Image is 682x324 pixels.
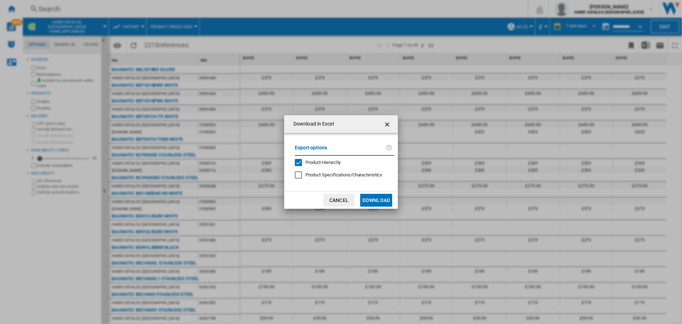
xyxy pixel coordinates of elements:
[305,160,341,165] span: Product Hierarchy
[295,144,386,157] label: Export options
[305,172,382,177] span: Product Specifications/Characteristics
[323,194,354,207] button: Cancel
[295,159,389,166] md-checkbox: Product Hierarchy
[305,172,382,178] div: Only applies to Category View
[290,121,334,128] h4: Download in Excel
[384,120,392,129] ng-md-icon: getI18NText('BUTTONS.CLOSE_DIALOG')
[381,117,395,131] button: getI18NText('BUTTONS.CLOSE_DIALOG')
[360,194,392,207] button: Download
